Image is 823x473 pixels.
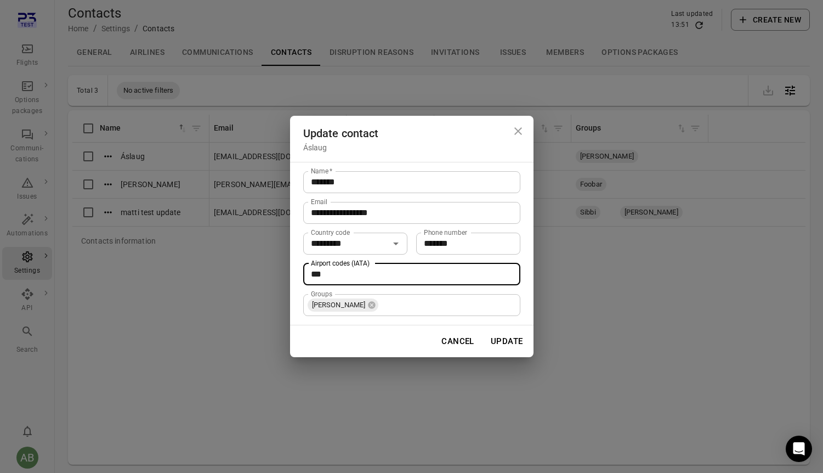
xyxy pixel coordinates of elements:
[786,436,812,462] div: Open Intercom Messenger
[311,197,328,206] label: Email
[303,142,520,153] div: Áslaug
[311,258,370,268] label: Airport codes (IATA)
[485,330,529,353] button: Update
[388,236,404,251] button: Open
[311,166,333,176] label: Name
[311,228,350,237] label: Country code
[435,330,480,353] button: Cancel
[507,120,529,142] button: Close dialog
[308,300,370,311] span: [PERSON_NAME]
[311,289,332,299] label: Groups
[308,299,379,312] div: [PERSON_NAME]
[424,228,467,237] label: Phone number
[290,116,533,162] h2: Update contact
